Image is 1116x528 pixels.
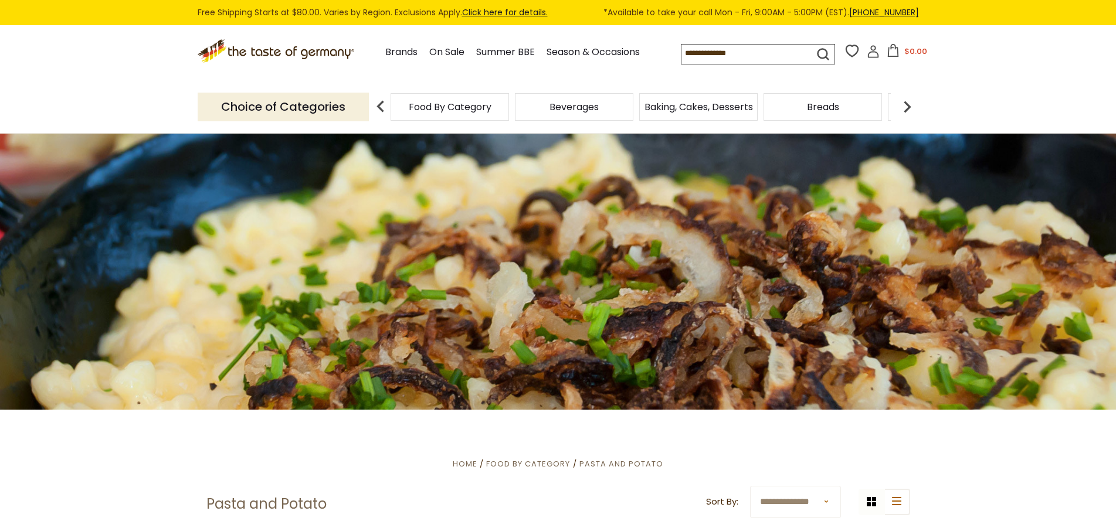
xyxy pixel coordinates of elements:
[198,6,919,19] div: Free Shipping Starts at $80.00. Varies by Region. Exclusions Apply.
[385,45,418,60] a: Brands
[476,45,535,60] a: Summer BBE
[549,103,599,111] a: Beverages
[486,458,570,469] a: Food By Category
[849,6,919,18] a: [PHONE_NUMBER]
[579,458,663,469] a: Pasta and Potato
[645,103,753,111] a: Baking, Cakes, Desserts
[429,45,464,60] a: On Sale
[895,95,919,118] img: next arrow
[369,95,392,118] img: previous arrow
[603,6,919,19] span: *Available to take your call Mon - Fri, 9:00AM - 5:00PM (EST).
[206,495,327,513] h1: Pasta and Potato
[882,44,932,62] button: $0.00
[462,6,548,18] a: Click here for details.
[807,103,839,111] a: Breads
[409,103,491,111] a: Food By Category
[198,93,369,121] p: Choice of Categories
[547,45,640,60] a: Season & Occasions
[904,46,927,57] span: $0.00
[453,458,477,469] a: Home
[706,495,738,509] label: Sort By:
